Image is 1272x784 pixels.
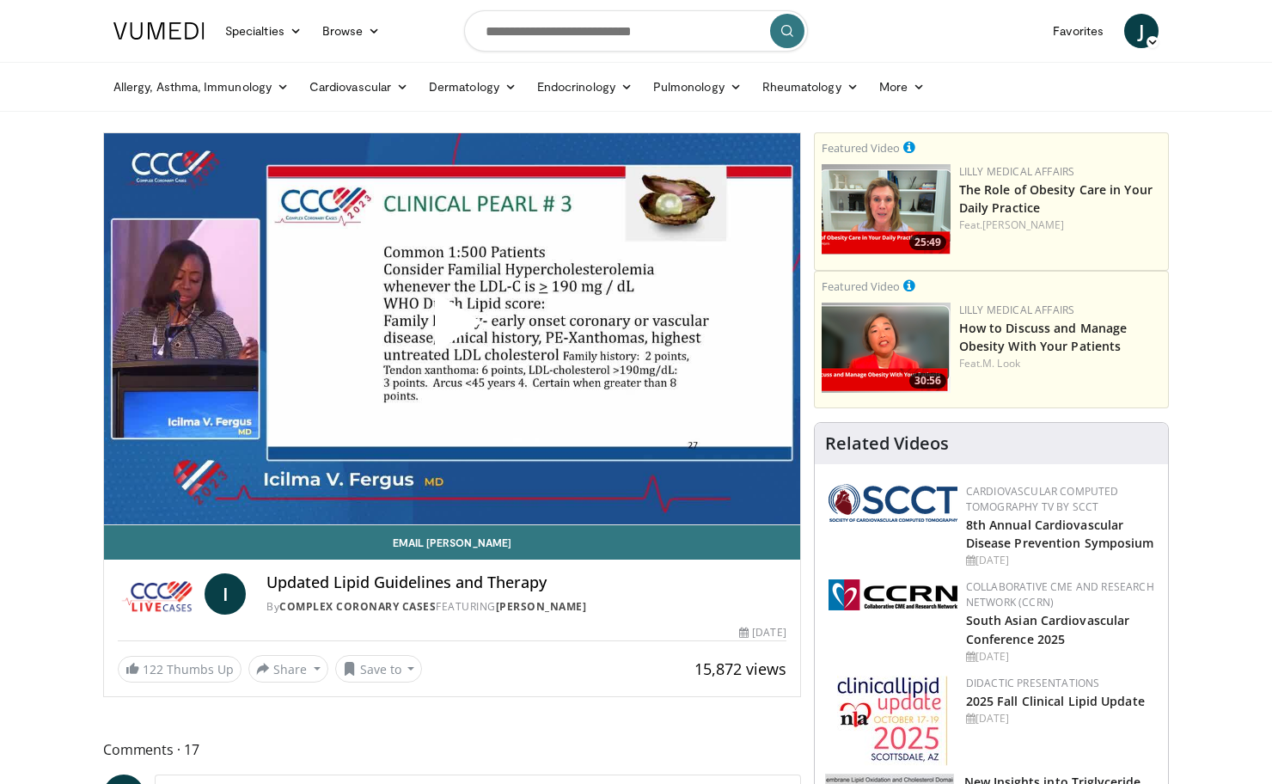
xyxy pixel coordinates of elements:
[966,579,1154,609] a: Collaborative CME and Research Network (CCRN)
[959,356,1161,371] div: Feat.
[118,656,242,683] a: 122 Thumbs Up
[966,711,1154,726] div: [DATE]
[1124,14,1159,48] a: J
[959,181,1153,216] a: The Role of Obesity Care in Your Daily Practice
[312,14,391,48] a: Browse
[959,320,1128,354] a: How to Discuss and Manage Obesity With Your Patients
[1043,14,1114,48] a: Favorites
[103,70,299,104] a: Allergy, Asthma, Immunology
[959,217,1161,233] div: Feat.
[829,484,957,522] img: 51a70120-4f25-49cc-93a4-67582377e75f.png.150x105_q85_autocrop_double_scale_upscale_version-0.2.png
[527,70,643,104] a: Endocrinology
[496,599,587,614] a: [PERSON_NAME]
[299,70,419,104] a: Cardiovascular
[966,517,1154,551] a: 8th Annual Cardiovascular Disease Prevention Symposium
[266,599,786,615] div: By FEATURING
[909,235,946,250] span: 25:49
[837,676,948,766] img: d65bce67-f81a-47c5-b47d-7b8806b59ca8.jpg.150x105_q85_autocrop_double_scale_upscale_version-0.2.jpg
[822,303,951,393] img: c98a6a29-1ea0-4bd5-8cf5-4d1e188984a7.png.150x105_q85_crop-smart_upscale.png
[103,738,801,761] span: Comments 17
[419,70,527,104] a: Dermatology
[822,279,900,294] small: Featured Video
[822,140,900,156] small: Featured Video
[966,553,1154,568] div: [DATE]
[104,133,800,525] video-js: Video Player
[118,573,198,615] img: Complex Coronary Cases
[143,661,163,677] span: 122
[205,573,246,615] a: I
[113,22,205,40] img: VuMedi Logo
[959,303,1075,317] a: Lilly Medical Affairs
[966,676,1154,691] div: Didactic Presentations
[266,573,786,592] h4: Updated Lipid Guidelines and Therapy
[464,10,808,52] input: Search topics, interventions
[739,625,786,640] div: [DATE]
[982,217,1064,232] a: [PERSON_NAME]
[822,164,951,254] img: e1208b6b-349f-4914-9dd7-f97803bdbf1d.png.150x105_q85_crop-smart_upscale.png
[248,655,328,683] button: Share
[297,245,607,413] button: Play Video
[822,303,951,393] a: 30:56
[822,164,951,254] a: 25:49
[215,14,312,48] a: Specialties
[694,658,786,679] span: 15,872 views
[643,70,752,104] a: Pulmonology
[335,655,423,683] button: Save to
[966,484,1119,514] a: Cardiovascular Computed Tomography TV by SCCT
[825,433,949,454] h4: Related Videos
[104,525,800,560] a: Email [PERSON_NAME]
[829,579,957,610] img: a04ee3ba-8487-4636-b0fb-5e8d268f3737.png.150x105_q85_autocrop_double_scale_upscale_version-0.2.png
[982,356,1020,371] a: M. Look
[966,612,1130,646] a: South Asian Cardiovascular Conference 2025
[959,164,1075,179] a: Lilly Medical Affairs
[869,70,935,104] a: More
[909,373,946,389] span: 30:56
[279,599,436,614] a: Complex Coronary Cases
[966,693,1145,709] a: 2025 Fall Clinical Lipid Update
[752,70,869,104] a: Rheumatology
[966,649,1154,665] div: [DATE]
